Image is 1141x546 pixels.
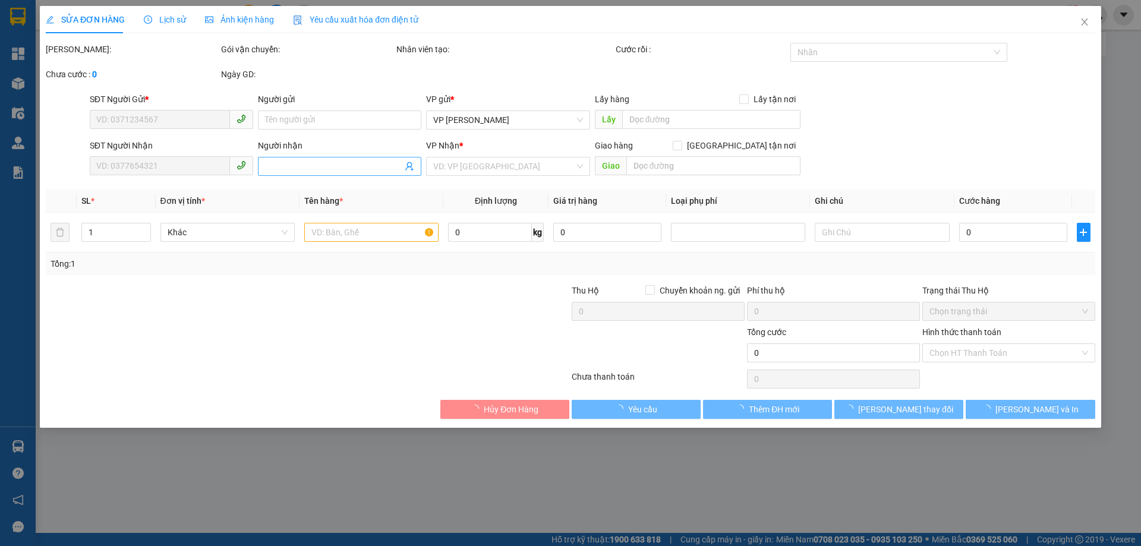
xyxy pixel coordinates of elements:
span: Giao hàng [595,141,633,150]
div: Ngày GD: [221,68,394,81]
span: Yêu cầu [628,403,657,416]
div: Phí thu hộ [747,284,920,302]
button: Hủy Đơn Hàng [440,400,569,419]
span: close [1080,17,1089,27]
span: Đơn vị tính [160,196,205,206]
div: Trạng thái Thu Hộ [922,284,1095,297]
span: Cước hàng [959,196,1000,206]
span: Lịch sử [144,15,186,24]
span: loading [845,405,858,413]
span: Ảnh kiện hàng [205,15,274,24]
span: loading [736,405,749,413]
div: Chưa cước : [46,68,219,81]
input: Dọc đường [622,110,800,129]
div: Cước rồi : [616,43,789,56]
span: Lấy hàng [595,94,629,104]
span: Tổng cước [747,327,786,337]
span: picture [205,15,213,24]
button: delete [51,223,70,242]
div: Người gửi [258,93,421,106]
img: icon [293,15,302,25]
b: 0 [92,70,97,79]
span: phone [237,114,246,124]
span: SL [82,196,92,206]
div: SĐT Người Gửi [90,93,253,106]
input: Ghi Chú [815,223,950,242]
span: Increase Value [137,223,150,232]
button: Yêu cầu [572,400,701,419]
span: Decrease Value [137,232,150,241]
input: Dọc đường [626,156,800,175]
span: loading [615,405,628,413]
div: VP gửi [427,93,590,106]
span: Lấy [595,110,622,129]
button: Thêm ĐH mới [703,400,832,419]
div: Chưa thanh toán [570,370,746,391]
span: Lấy tận nơi [749,93,800,106]
input: VD: Bàn, Ghế [304,223,439,242]
div: Nhân viên tạo: [396,43,613,56]
span: clock-circle [144,15,152,24]
span: user-add [405,162,415,171]
div: SĐT Người Nhận [90,139,253,152]
span: Định lượng [475,196,517,206]
span: [GEOGRAPHIC_DATA] tận nơi [682,139,800,152]
span: [PERSON_NAME] thay đổi [858,403,953,416]
button: [PERSON_NAME] và In [966,400,1095,419]
span: phone [237,160,246,170]
span: Giá trị hàng [553,196,597,206]
button: plus [1077,223,1090,242]
span: down [141,233,148,241]
span: up [141,225,148,232]
span: Yêu cầu xuất hóa đơn điện tử [293,15,418,24]
span: Hủy Đơn Hàng [484,403,538,416]
span: SỬA ĐƠN HÀNG [46,15,125,24]
span: Chuyển khoản ng. gửi [655,284,745,297]
span: Chọn trạng thái [929,302,1088,320]
span: Thêm ĐH mới [749,403,799,416]
span: loading [471,405,484,413]
th: Loại phụ phí [666,190,810,213]
span: plus [1077,228,1089,237]
span: VP Nhận [427,141,460,150]
button: [PERSON_NAME] thay đổi [834,400,963,419]
div: Người nhận [258,139,421,152]
span: [PERSON_NAME] và In [995,403,1079,416]
button: Close [1068,6,1101,39]
div: Tổng: 1 [51,257,440,270]
div: Gói vận chuyển: [221,43,394,56]
span: VP Hồng Lĩnh [434,111,583,129]
span: Thu Hộ [572,286,599,295]
label: Hình thức thanh toán [922,327,1001,337]
span: Tên hàng [304,196,343,206]
span: loading [982,405,995,413]
span: Khác [168,223,288,241]
span: Giao [595,156,626,175]
span: kg [532,223,544,242]
span: edit [46,15,54,24]
th: Ghi chú [811,190,954,213]
div: [PERSON_NAME]: [46,43,219,56]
